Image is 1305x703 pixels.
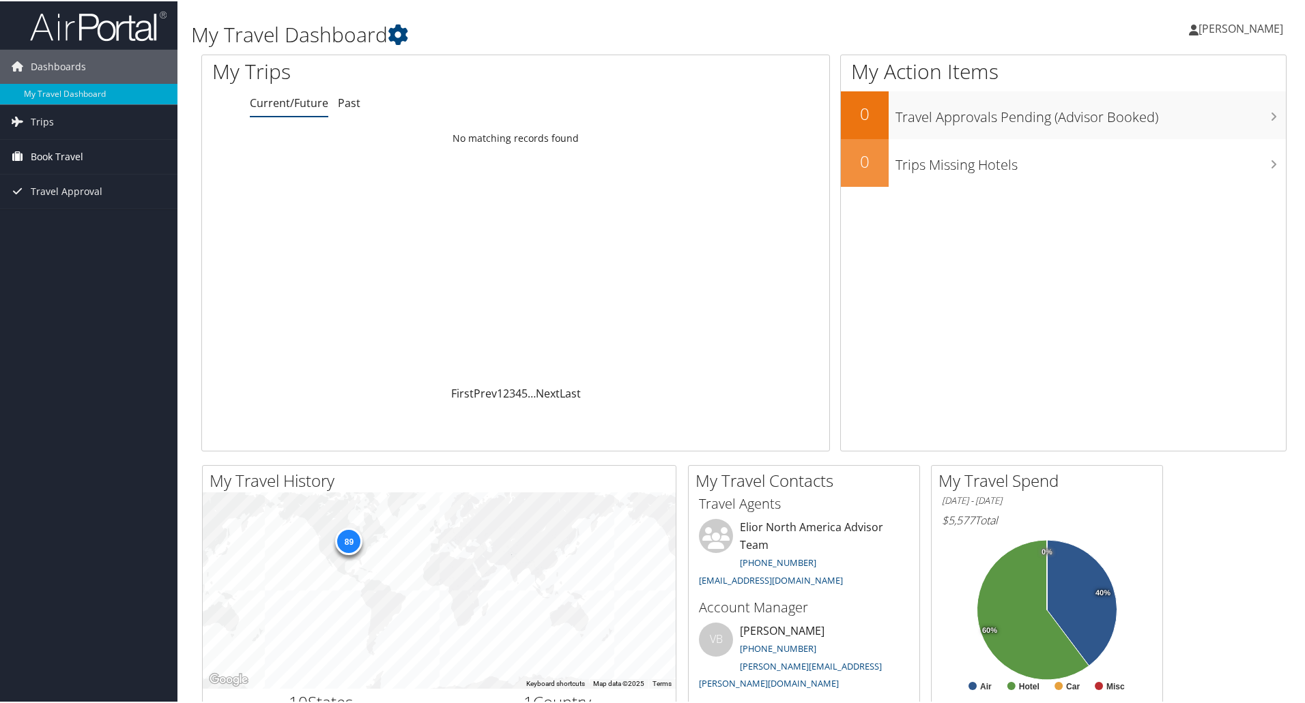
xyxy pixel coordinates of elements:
[695,468,919,491] h2: My Travel Contacts
[509,385,515,400] a: 3
[210,468,676,491] h2: My Travel History
[206,670,251,687] a: Open this area in Google Maps (opens a new window)
[982,625,997,633] tspan: 60%
[474,385,497,400] a: Prev
[692,621,916,694] li: [PERSON_NAME]
[1199,20,1283,35] span: [PERSON_NAME]
[699,573,843,585] a: [EMAIL_ADDRESS][DOMAIN_NAME]
[206,670,251,687] img: Google
[980,680,992,690] text: Air
[841,56,1286,85] h1: My Action Items
[938,468,1162,491] h2: My Travel Spend
[593,678,644,686] span: Map data ©2025
[536,385,560,400] a: Next
[1189,7,1297,48] a: [PERSON_NAME]
[31,48,86,83] span: Dashboards
[338,94,360,109] a: Past
[841,90,1286,138] a: 0Travel Approvals Pending (Advisor Booked)
[503,385,509,400] a: 2
[1019,680,1039,690] text: Hotel
[526,678,585,687] button: Keyboard shortcuts
[740,555,816,567] a: [PHONE_NUMBER]
[652,678,672,686] a: Terms (opens in new tab)
[942,511,1152,526] h6: Total
[699,621,733,655] div: VB
[1042,547,1052,555] tspan: 0%
[1095,588,1110,596] tspan: 40%
[942,511,975,526] span: $5,577
[521,385,528,400] a: 5
[31,138,83,173] span: Book Travel
[895,147,1286,173] h3: Trips Missing Hotels
[942,493,1152,506] h6: [DATE] - [DATE]
[31,104,54,138] span: Trips
[515,385,521,400] a: 4
[740,641,816,653] a: [PHONE_NUMBER]
[841,149,889,172] h2: 0
[560,385,581,400] a: Last
[497,385,503,400] a: 1
[841,138,1286,185] a: 0Trips Missing Hotels
[528,385,536,400] span: …
[1066,680,1080,690] text: Car
[30,9,167,41] img: airportal-logo.png
[699,659,882,689] a: [PERSON_NAME][EMAIL_ADDRESS][PERSON_NAME][DOMAIN_NAME]
[335,526,362,554] div: 89
[692,518,916,590] li: Elior North America Advisor Team
[451,385,474,400] a: First
[31,173,102,207] span: Travel Approval
[895,100,1286,125] h3: Travel Approvals Pending (Advisor Booked)
[212,56,558,85] h1: My Trips
[699,493,909,512] h3: Travel Agents
[202,125,829,149] td: No matching records found
[1106,680,1125,690] text: Misc
[841,101,889,124] h2: 0
[699,597,909,616] h3: Account Manager
[191,19,928,48] h1: My Travel Dashboard
[250,94,328,109] a: Current/Future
